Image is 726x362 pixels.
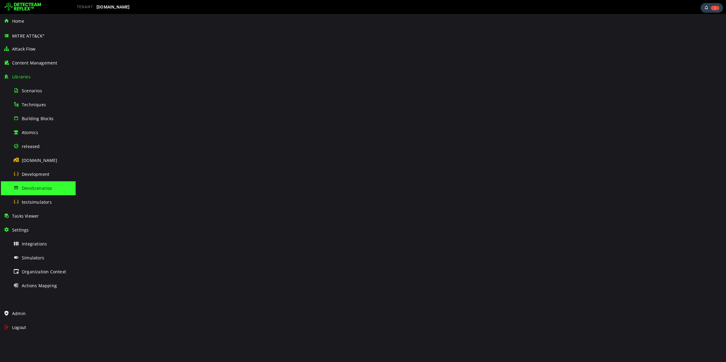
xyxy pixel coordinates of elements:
span: [DOMAIN_NAME] [22,157,57,163]
span: Building Blocks [22,116,54,121]
span: Scenarios [22,88,42,94]
span: Actions Mapping [22,283,57,288]
sup: ® [43,34,44,36]
span: [DOMAIN_NAME] [96,5,130,9]
span: TENANT: [77,5,94,9]
span: MITRE ATT&CK [12,33,45,39]
span: Tasks Viewer [12,213,39,219]
span: Simulators [22,255,44,261]
span: Development [22,171,49,177]
span: Libraries [12,74,31,80]
span: 1 [711,6,719,10]
span: DevoScenarios [22,185,52,191]
span: Organization Context [22,269,66,275]
span: Settings [12,227,29,233]
span: Logout [12,324,26,330]
span: released [22,143,40,149]
span: testsimulators [22,199,52,205]
span: Integrations [22,241,47,247]
span: Home [12,18,24,24]
span: Techniques [22,102,46,107]
span: Atomics [22,130,38,135]
span: Content Management [12,60,57,66]
span: Attack Flow [12,46,35,52]
img: Detecteam logo [5,2,41,12]
div: Task Notifications [701,3,723,13]
span: Admin [12,311,26,316]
